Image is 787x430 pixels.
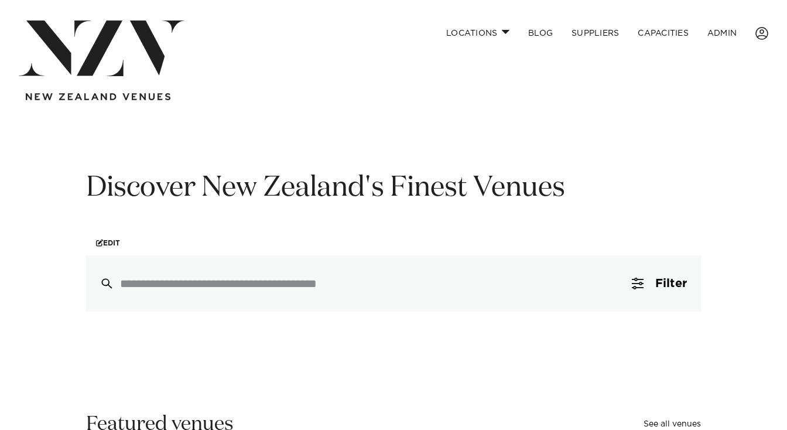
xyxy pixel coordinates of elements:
a: Locations [437,21,519,46]
a: SUPPLIERS [562,21,628,46]
a: ADMIN [698,21,746,46]
a: Capacities [628,21,698,46]
img: new-zealand-venues-text.png [26,93,170,101]
a: BLOG [519,21,562,46]
img: nzv-logo.png [19,21,184,76]
a: Edit [86,230,130,255]
h1: Discover New Zealand's Finest Venues [86,170,701,207]
span: Filter [655,278,687,289]
a: See all venues [644,420,701,428]
button: Filter [618,255,701,312]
